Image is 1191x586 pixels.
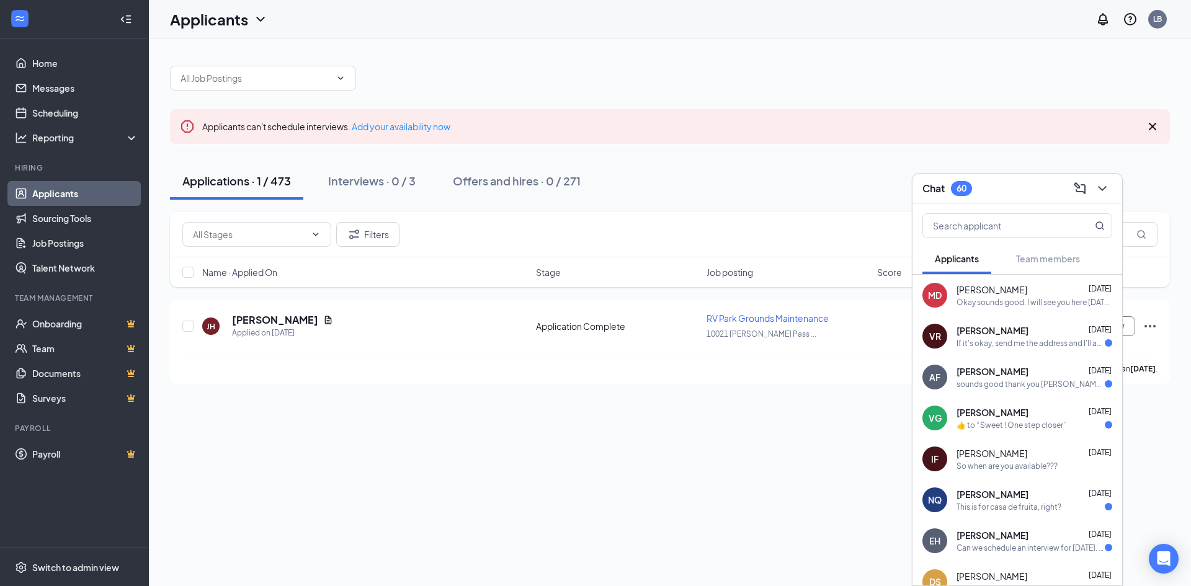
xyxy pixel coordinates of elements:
div: VG [929,412,942,424]
span: 10021 [PERSON_NAME] Pass ... [707,329,816,339]
div: Payroll [15,423,136,433]
input: All Stages [193,228,306,241]
svg: Collapse [120,13,132,25]
a: DocumentsCrown [32,361,138,386]
span: [PERSON_NAME] [957,447,1027,459]
span: [DATE] [1089,325,1112,334]
span: Team members [1016,253,1080,264]
div: So when are you available??? [957,461,1058,471]
div: This is for casa de fruita, right? [957,502,1061,512]
div: Can we schedule an interview for [DATE]. Will the position still be available? [957,543,1105,553]
svg: Ellipses [1143,319,1158,334]
span: Applicants can't schedule interviews. [202,121,450,132]
div: Offers and hires · 0 / 271 [453,173,581,189]
div: 60 [957,183,966,193]
a: SurveysCrown [32,386,138,411]
span: [PERSON_NAME] [957,529,1028,541]
a: Job Postings [32,231,138,255]
h5: [PERSON_NAME] [232,313,318,327]
svg: ChevronDown [1095,181,1110,196]
svg: ComposeMessage [1073,181,1087,196]
svg: ChevronDown [336,73,346,83]
span: [PERSON_NAME] [957,365,1028,378]
span: [DATE] [1089,570,1112,580]
input: All Job Postings [181,71,331,85]
a: TeamCrown [32,336,138,361]
a: Talent Network [32,255,138,280]
span: [DATE] [1089,489,1112,498]
div: Interviews · 0 / 3 [328,173,416,189]
span: Applicants [935,253,979,264]
div: Open Intercom Messenger [1149,544,1179,574]
span: [DATE] [1089,407,1112,416]
span: [PERSON_NAME] [957,406,1028,419]
a: Applicants [32,181,138,206]
div: Application Complete [536,320,699,332]
span: [PERSON_NAME] [957,283,1027,296]
div: IF [931,453,939,465]
svg: Cross [1145,119,1160,134]
button: Filter Filters [336,222,399,247]
div: ​👍​ to “ Sweet ! One step closer ” [957,420,1067,430]
svg: ChevronDown [253,12,268,27]
div: If it's okay, send me the address and I'll ask for who. [957,338,1105,348]
span: Score [877,266,902,278]
a: Scheduling [32,100,138,125]
span: [PERSON_NAME] [957,324,1028,337]
svg: MagnifyingGlass [1136,229,1146,239]
div: Okay sounds good. I will see you here [DATE] at 11am. Just come to the first building as you driv... [957,297,1112,308]
span: RV Park Grounds Maintenance [707,313,829,324]
div: MD [928,289,942,301]
svg: Filter [347,227,362,242]
a: Messages [32,76,138,100]
span: Stage [536,266,561,278]
span: [DATE] [1089,530,1112,539]
div: EH [929,535,940,547]
div: VR [929,330,941,342]
h3: Chat [922,182,945,195]
span: [DATE] [1089,448,1112,457]
span: Job posting [707,266,753,278]
svg: MagnifyingGlass [1095,221,1105,231]
span: [PERSON_NAME] [957,570,1027,582]
svg: Analysis [15,131,27,144]
div: NQ [928,494,942,506]
span: [PERSON_NAME] [957,488,1028,500]
div: Hiring [15,162,136,173]
a: Home [32,51,138,76]
svg: Document [323,315,333,325]
div: Reporting [32,131,139,144]
div: AF [929,371,940,383]
span: [DATE] [1089,366,1112,375]
div: sounds good thank you [PERSON_NAME] much [957,379,1105,389]
a: OnboardingCrown [32,311,138,336]
input: Search applicant [923,214,1070,238]
div: Team Management [15,293,136,303]
div: LB [1153,14,1162,24]
svg: Settings [15,561,27,574]
a: Add your availability now [352,121,450,132]
svg: QuestionInfo [1123,12,1138,27]
span: Name · Applied On [202,266,277,278]
a: PayrollCrown [32,442,138,466]
svg: Error [180,119,195,134]
svg: WorkstreamLogo [14,12,26,25]
svg: Notifications [1095,12,1110,27]
div: Applied on [DATE] [232,327,333,339]
button: ComposeMessage [1070,179,1090,198]
a: Sourcing Tools [32,206,138,231]
svg: ChevronDown [311,229,321,239]
div: JH [207,321,215,332]
span: [DATE] [1089,284,1112,293]
div: Switch to admin view [32,561,119,574]
div: Applications · 1 / 473 [182,173,291,189]
h1: Applicants [170,9,248,30]
b: [DATE] [1130,364,1156,373]
button: ChevronDown [1092,179,1112,198]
